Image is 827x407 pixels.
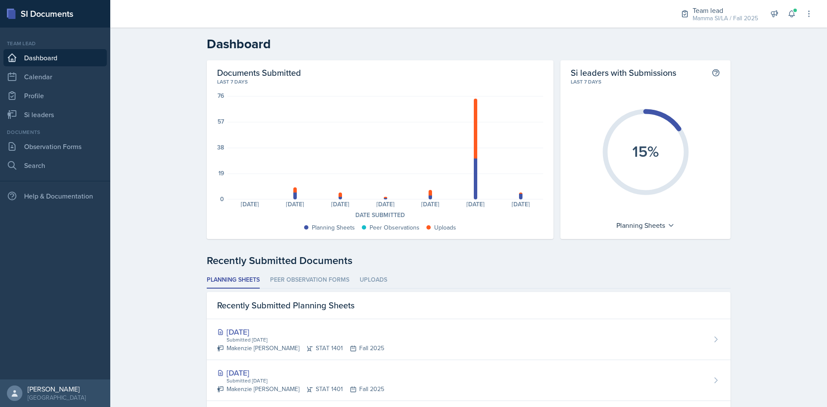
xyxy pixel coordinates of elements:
h2: Dashboard [207,36,731,52]
div: Team lead [3,40,107,47]
div: [DATE] [408,201,453,207]
div: 76 [218,93,224,99]
div: [PERSON_NAME] [28,385,86,393]
text: 15% [632,140,659,162]
a: [DATE] Submitted [DATE] Makenzie [PERSON_NAME]STAT 1401Fall 2025 [207,360,731,401]
a: Dashboard [3,49,107,66]
div: Uploads [434,223,456,232]
li: Planning Sheets [207,272,260,289]
a: [DATE] Submitted [DATE] Makenzie [PERSON_NAME]STAT 1401Fall 2025 [207,319,731,360]
div: Makenzie [PERSON_NAME] STAT 1401 Fall 2025 [217,344,384,353]
div: Peer Observations [370,223,420,232]
div: Planning Sheets [612,218,679,232]
div: Submitted [DATE] [226,336,384,344]
a: Si leaders [3,106,107,123]
div: Submitted [DATE] [226,377,384,385]
a: Profile [3,87,107,104]
a: Observation Forms [3,138,107,155]
div: [DATE] [453,201,498,207]
div: 57 [218,118,224,124]
div: [DATE] [217,326,384,338]
h2: Si leaders with Submissions [571,67,676,78]
div: 19 [218,170,224,176]
div: Documents [3,128,107,136]
a: Search [3,157,107,174]
div: Recently Submitted Documents [207,253,731,268]
div: [DATE] [318,201,363,207]
div: Help & Documentation [3,187,107,205]
div: 0 [220,196,224,202]
div: Mamma SI/LA / Fall 2025 [693,14,758,23]
a: Calendar [3,68,107,85]
div: Recently Submitted Planning Sheets [207,292,731,319]
div: 38 [217,144,224,150]
div: [DATE] [498,201,544,207]
div: Last 7 days [571,78,720,86]
div: Last 7 days [217,78,543,86]
div: Planning Sheets [312,223,355,232]
div: [DATE] [273,201,318,207]
li: Peer Observation Forms [270,272,349,289]
div: Makenzie [PERSON_NAME] STAT 1401 Fall 2025 [217,385,384,394]
div: [DATE] [363,201,408,207]
div: [GEOGRAPHIC_DATA] [28,393,86,402]
div: [DATE] [217,367,384,379]
h2: Documents Submitted [217,67,543,78]
div: Date Submitted [217,211,543,220]
div: Team lead [693,5,758,16]
li: Uploads [360,272,387,289]
div: [DATE] [227,201,273,207]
